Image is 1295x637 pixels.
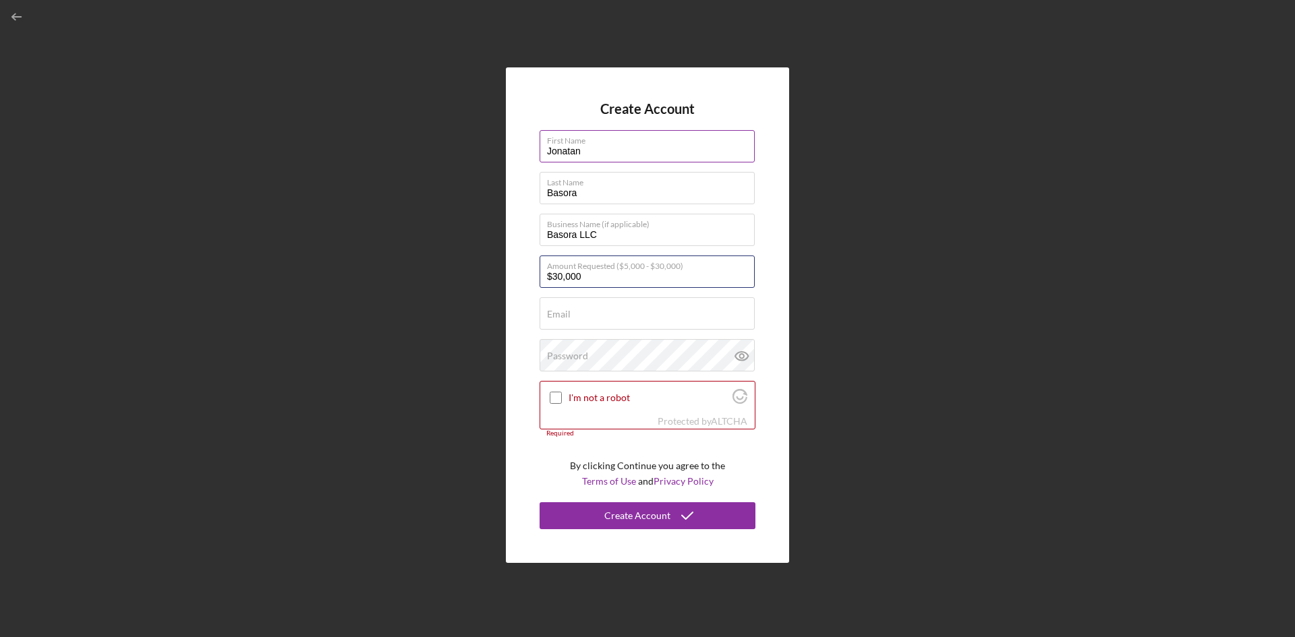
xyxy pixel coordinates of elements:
h4: Create Account [600,101,695,117]
div: Protected by [658,416,747,427]
a: Visit Altcha.org [711,415,747,427]
a: Privacy Policy [654,475,714,487]
div: Required [540,429,755,437]
label: Amount Requested ($5,000 - $30,000) [547,256,755,271]
div: Create Account [604,502,670,529]
label: Email [547,309,571,320]
label: Business Name (if applicable) [547,214,755,229]
a: Terms of Use [582,475,636,487]
label: Last Name [547,173,755,187]
button: Create Account [540,502,755,529]
label: Password [547,351,588,361]
label: I'm not a robot [569,392,728,403]
a: Visit Altcha.org [732,394,747,406]
p: By clicking Continue you agree to the and [570,458,725,489]
label: First Name [547,131,755,146]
